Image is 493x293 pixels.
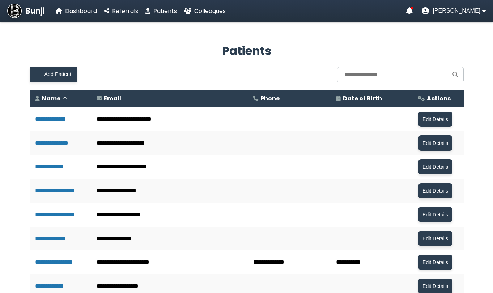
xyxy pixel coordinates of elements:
[91,90,247,107] th: Email
[418,159,452,174] button: Edit
[7,4,22,18] img: Bunji Dental Referral Management
[248,90,331,107] th: Phone
[145,7,177,16] a: Patients
[418,112,452,127] button: Edit
[418,135,452,151] button: Edit
[112,7,138,15] span: Referrals
[184,7,226,16] a: Colleagues
[30,67,77,82] button: Add Patient
[418,231,452,246] button: Edit
[56,7,97,16] a: Dashboard
[7,4,45,18] a: Bunji
[25,5,45,17] span: Bunji
[44,71,71,77] span: Add Patient
[433,8,480,14] span: [PERSON_NAME]
[104,7,138,16] a: Referrals
[153,7,177,15] span: Patients
[30,90,92,107] th: Name
[422,7,486,14] button: User menu
[413,90,463,107] th: Actions
[331,90,413,107] th: Date of Birth
[30,42,464,60] h2: Patients
[418,207,452,222] button: Edit
[418,255,452,270] button: Edit
[406,7,413,14] a: Notifications
[418,183,452,198] button: Edit
[65,7,97,15] span: Dashboard
[194,7,226,15] span: Colleagues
